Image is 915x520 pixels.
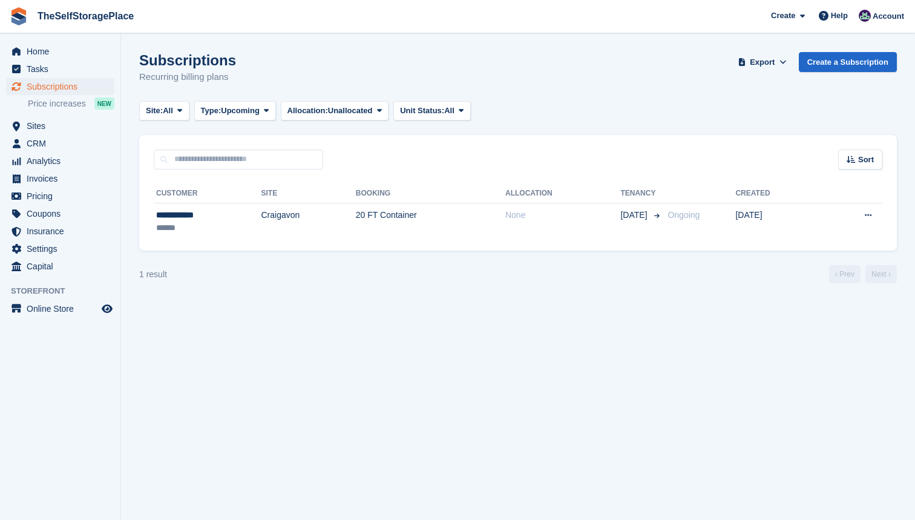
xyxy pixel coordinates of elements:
[27,223,99,240] span: Insurance
[356,203,505,241] td: 20 FT Container
[6,258,114,275] a: menu
[261,184,355,203] th: Site
[865,265,897,283] a: Next
[28,98,86,110] span: Price increases
[831,10,848,22] span: Help
[667,210,700,220] span: Ongoing
[27,258,99,275] span: Capital
[94,97,114,110] div: NEW
[27,135,99,152] span: CRM
[27,153,99,169] span: Analytics
[6,43,114,60] a: menu
[6,78,114,95] a: menu
[859,10,871,22] img: Sam
[163,105,173,117] span: All
[194,101,276,121] button: Type: Upcoming
[620,184,663,203] th: Tenancy
[400,105,444,117] span: Unit Status:
[505,209,620,222] div: None
[6,153,114,169] a: menu
[100,301,114,316] a: Preview store
[444,105,454,117] span: All
[201,105,221,117] span: Type:
[10,7,28,25] img: stora-icon-8386f47178a22dfd0bd8f6a31ec36ba5ce8667c1dd55bd0f319d3a0aa187defe.svg
[827,265,899,283] nav: Page
[771,10,795,22] span: Create
[356,184,505,203] th: Booking
[799,52,897,72] a: Create a Subscription
[735,203,820,241] td: [DATE]
[6,300,114,317] a: menu
[33,6,139,26] a: TheSelfStoragePlace
[6,170,114,187] a: menu
[27,170,99,187] span: Invoices
[858,154,874,166] span: Sort
[6,223,114,240] a: menu
[287,105,328,117] span: Allocation:
[27,43,99,60] span: Home
[27,240,99,257] span: Settings
[6,240,114,257] a: menu
[146,105,163,117] span: Site:
[829,265,861,283] a: Previous
[328,105,373,117] span: Unallocated
[6,117,114,134] a: menu
[221,105,260,117] span: Upcoming
[736,52,789,72] button: Export
[139,52,236,68] h1: Subscriptions
[620,209,649,222] span: [DATE]
[281,101,389,121] button: Allocation: Unallocated
[6,61,114,77] a: menu
[27,205,99,222] span: Coupons
[6,188,114,205] a: menu
[750,56,775,68] span: Export
[6,205,114,222] a: menu
[873,10,904,22] span: Account
[11,285,120,297] span: Storefront
[139,268,167,281] div: 1 result
[393,101,470,121] button: Unit Status: All
[27,117,99,134] span: Sites
[27,78,99,95] span: Subscriptions
[27,300,99,317] span: Online Store
[154,184,261,203] th: Customer
[139,70,236,84] p: Recurring billing plans
[28,97,114,110] a: Price increases NEW
[261,203,355,241] td: Craigavon
[505,184,620,203] th: Allocation
[139,101,189,121] button: Site: All
[27,61,99,77] span: Tasks
[6,135,114,152] a: menu
[735,184,820,203] th: Created
[27,188,99,205] span: Pricing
